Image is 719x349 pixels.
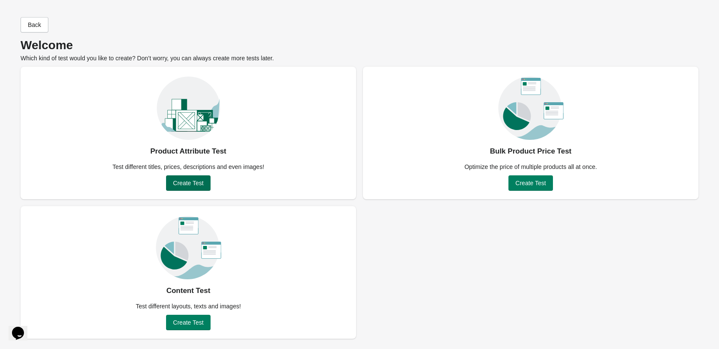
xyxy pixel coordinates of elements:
[28,21,41,28] span: Back
[21,41,698,50] p: Welcome
[166,315,210,330] button: Create Test
[107,163,270,171] div: Test different titles, prices, descriptions and even images!
[9,315,36,340] iframe: chat widget
[21,41,698,62] div: Which kind of test would you like to create? Don’t worry, you can always create more tests later.
[131,302,246,311] div: Test different layouts, texts and images!
[490,145,572,158] div: Bulk Product Price Test
[166,284,211,298] div: Content Test
[515,180,546,186] span: Create Test
[21,17,48,33] button: Back
[173,319,203,326] span: Create Test
[166,175,210,191] button: Create Test
[508,175,553,191] button: Create Test
[150,145,226,158] div: Product Attribute Test
[459,163,602,171] div: Optimize the price of multiple products all at once.
[173,180,203,186] span: Create Test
